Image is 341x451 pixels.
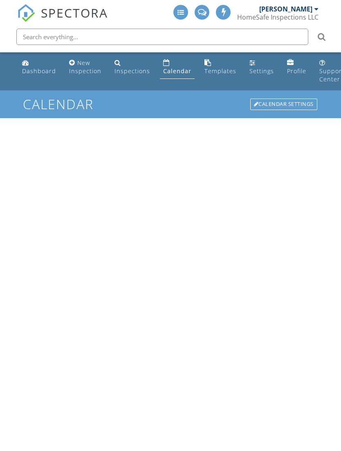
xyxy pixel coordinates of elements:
[23,97,318,111] h1: Calendar
[69,59,101,75] div: New Inspection
[246,56,277,79] a: Settings
[259,5,312,13] div: [PERSON_NAME]
[41,4,108,21] span: SPECTORA
[16,29,308,45] input: Search everything...
[163,67,191,75] div: Calendar
[204,67,236,75] div: Templates
[284,56,310,79] a: Company Profile
[17,4,35,22] img: The Best Home Inspection Software - Spectora
[249,98,318,111] a: Calendar Settings
[17,11,108,28] a: SPECTORA
[111,56,153,79] a: Inspections
[19,56,59,79] a: Dashboard
[114,67,150,75] div: Inspections
[22,67,56,75] div: Dashboard
[237,13,319,21] div: HomeSafe Inspections LLC
[249,67,274,75] div: Settings
[160,56,195,79] a: Calendar
[250,99,317,110] div: Calendar Settings
[287,67,306,75] div: Profile
[66,56,105,79] a: New Inspection
[201,56,240,79] a: Templates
